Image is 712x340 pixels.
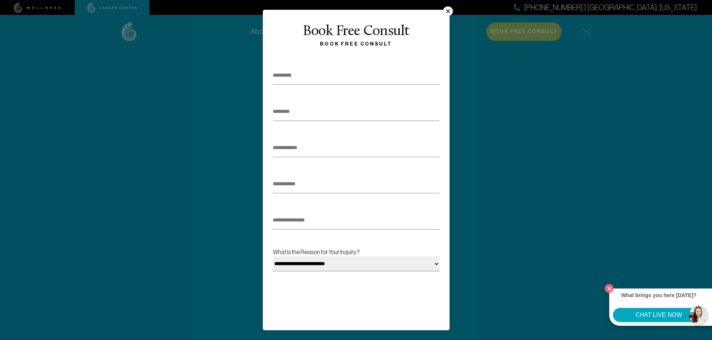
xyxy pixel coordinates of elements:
[621,292,697,298] strong: What brings you here [DATE]?
[603,282,616,295] button: Close
[443,6,453,16] button: ×
[271,40,441,49] div: Book Free Consult
[273,256,440,271] select: What Is the Reason for Your Inquiry?
[613,308,705,322] button: CHAT LIVE NOW
[271,24,441,40] div: Book Free Consult
[273,289,386,318] iframe: Widget containing checkbox for hCaptcha security challenge
[273,247,440,283] label: What Is the Reason for Your Inquiry?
